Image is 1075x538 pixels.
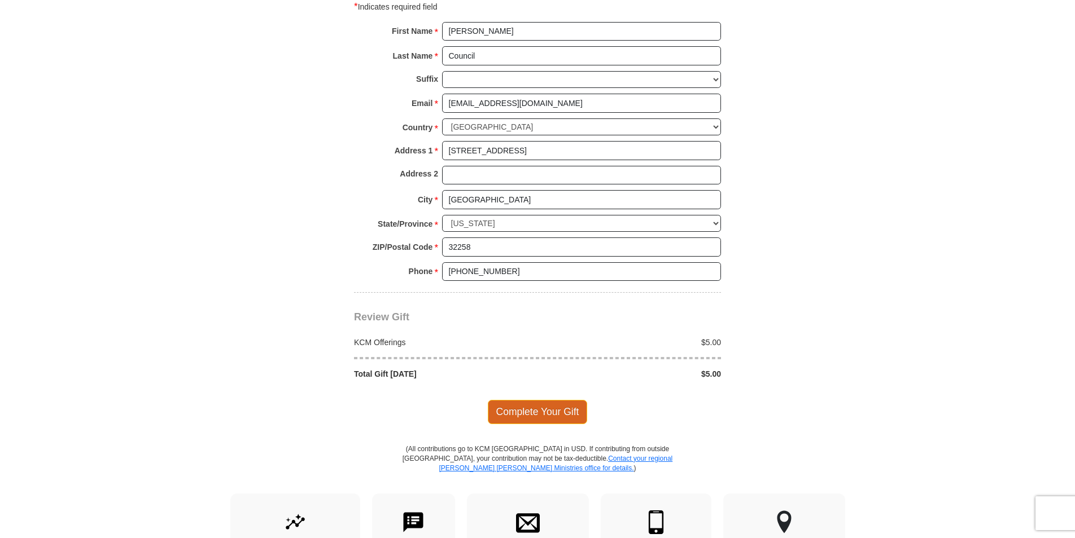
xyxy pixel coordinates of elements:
[488,400,588,424] span: Complete Your Gift
[393,48,433,64] strong: Last Name
[348,368,538,380] div: Total Gift [DATE]
[516,510,540,534] img: envelope.svg
[776,510,792,534] img: other-region
[439,455,672,472] a: Contact your regional [PERSON_NAME] [PERSON_NAME] Ministries office for details.
[537,368,727,380] div: $5.00
[403,120,433,135] strong: Country
[401,510,425,534] img: text-to-give.svg
[537,337,727,348] div: $5.00
[409,263,433,279] strong: Phone
[373,239,433,255] strong: ZIP/Postal Code
[395,143,433,158] strong: Address 1
[412,95,432,111] strong: Email
[644,510,668,534] img: mobile.svg
[378,216,432,232] strong: State/Province
[418,192,432,208] strong: City
[400,166,438,182] strong: Address 2
[354,311,409,323] span: Review Gift
[402,444,673,493] p: (All contributions go to KCM [GEOGRAPHIC_DATA] in USD. If contributing from outside [GEOGRAPHIC_D...
[416,71,438,87] strong: Suffix
[392,23,432,39] strong: First Name
[348,337,538,348] div: KCM Offerings
[283,510,307,534] img: give-by-stock.svg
